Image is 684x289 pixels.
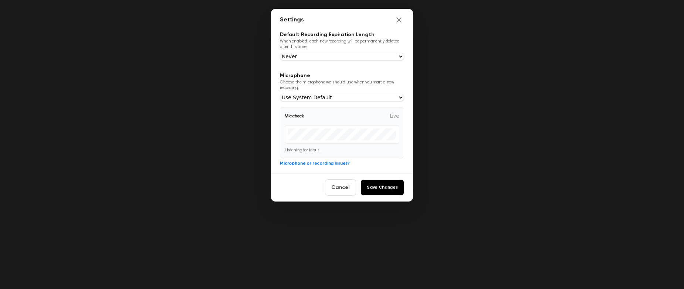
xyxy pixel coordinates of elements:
[390,112,399,121] span: Live
[280,16,304,24] h2: Settings
[285,113,304,120] span: Mic check
[280,160,350,167] button: Microphone or recording issues?
[360,179,404,196] button: Save Changes
[325,179,356,196] button: Cancel
[394,15,404,25] button: Close settings
[280,31,404,39] h3: Default Recording Expiration Length
[280,72,404,80] h3: Microphone
[280,39,404,50] p: When enabled, each new recording will be permanently deleted after this time.
[285,148,322,152] span: Listening for input...
[280,80,404,91] p: Choose the microphone we should use when you start a new recording.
